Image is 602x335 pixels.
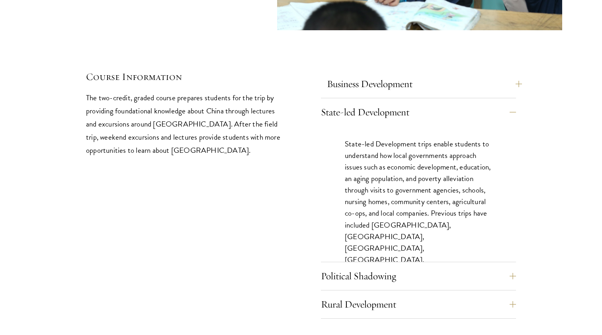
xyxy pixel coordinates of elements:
h5: Course Information [86,70,281,84]
button: Business Development [327,74,522,93]
p: The two-credit, graded course prepares students for the trip by providing foundational knowledge ... [86,91,281,157]
button: Rural Development [321,295,516,314]
p: State-led Development trips enable students to understand how local governments approach issues s... [345,138,492,288]
button: Political Shadowing [321,267,516,286]
button: State-led Development [321,103,516,122]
